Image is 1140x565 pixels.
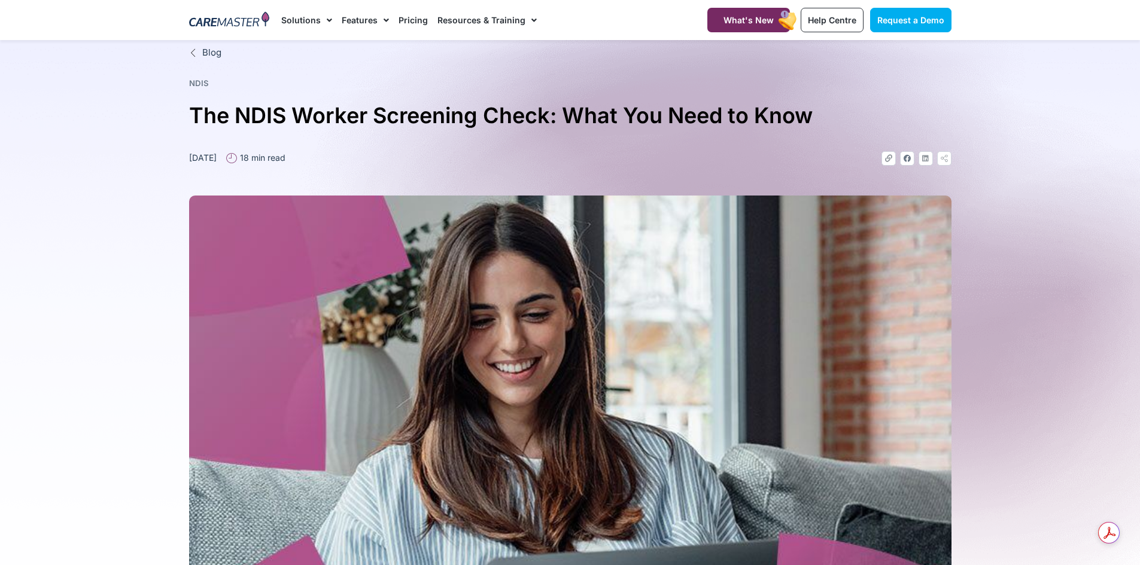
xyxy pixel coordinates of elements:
[723,15,774,25] span: What's New
[237,151,285,164] span: 18 min read
[189,152,217,163] time: [DATE]
[808,15,856,25] span: Help Centre
[801,8,864,32] a: Help Centre
[189,78,209,88] a: NDIS
[189,46,951,60] a: Blog
[707,8,790,32] a: What's New
[877,15,944,25] span: Request a Demo
[199,46,221,60] span: Blog
[870,8,951,32] a: Request a Demo
[189,98,951,133] h1: The NDIS Worker Screening Check: What You Need to Know
[189,11,270,29] img: CareMaster Logo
